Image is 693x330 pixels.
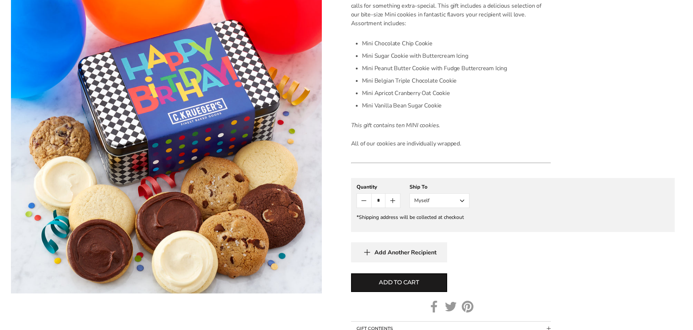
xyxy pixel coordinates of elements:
span: Add to cart [379,278,419,287]
input: Quantity [371,194,385,208]
span: Add Another Recipient [374,249,437,256]
li: Mini Apricot Cranberry Oat Cookie [362,87,551,99]
li: Mini Chocolate Chip Cookie [362,37,551,50]
button: Add to cart [351,273,447,292]
p: All of our cookies are individually wrapped. [351,139,551,148]
gfm-form: New recipient [351,178,675,232]
button: Count plus [385,194,400,208]
em: This gift contains ten MINI cookies. [351,121,441,129]
iframe: Sign Up via Text for Offers [6,302,76,324]
li: Mini Belgian Triple Chocolate Cookie [362,75,551,87]
div: Quantity [357,183,400,190]
button: Count minus [357,194,371,208]
li: Mini Sugar Cookie with Buttercream Icing [362,50,551,62]
button: Myself [410,193,469,208]
li: Mini Vanilla Bean Sugar Cookie [362,99,551,112]
a: Pinterest [462,301,473,312]
li: Mini Peanut Butter Cookie with Fudge Buttercream Icing [362,62,551,75]
div: *Shipping address will be collected at checkout [357,214,669,221]
a: Twitter [445,301,457,312]
div: Ship To [410,183,469,190]
a: Facebook [428,301,440,312]
button: Add Another Recipient [351,242,447,262]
